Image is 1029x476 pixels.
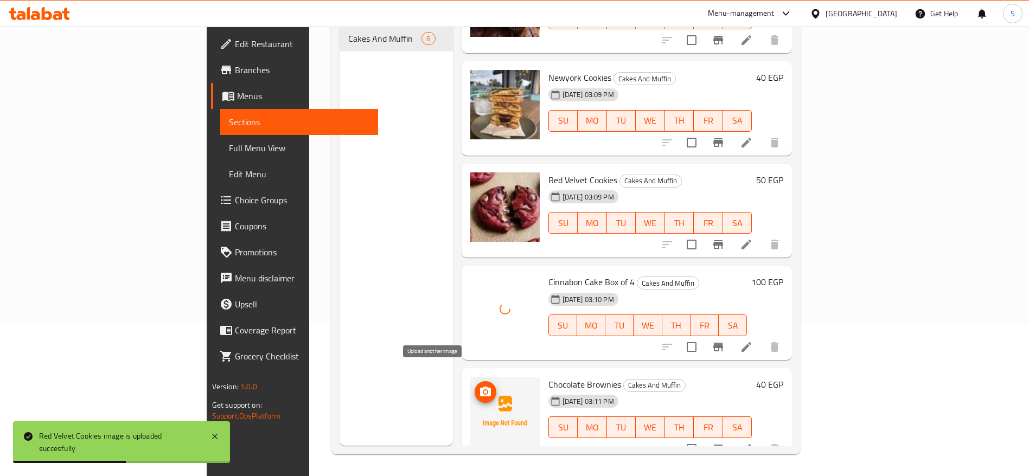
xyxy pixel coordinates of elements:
[235,194,370,207] span: Choice Groups
[470,377,540,446] img: Chocolate Brownies
[740,442,753,455] a: Edit menu item
[619,175,682,188] div: Cakes And Muffin
[636,110,665,132] button: WE
[211,265,379,291] a: Menu disclaimer
[756,172,783,188] h6: 50 EGP
[235,246,370,259] span: Promotions
[762,27,788,53] button: delete
[705,436,731,462] button: Branch-specific-item
[680,131,703,154] span: Select to update
[470,70,540,139] img: Newyork Cookies
[723,110,752,132] button: SA
[211,31,379,57] a: Edit Restaurant
[235,298,370,311] span: Upsell
[235,324,370,337] span: Coverage Report
[212,379,239,394] span: Version:
[669,113,690,128] span: TH
[762,130,788,156] button: delete
[680,438,703,460] span: Select to update
[640,420,661,435] span: WE
[624,379,685,391] span: Cakes And Muffin
[470,172,540,242] img: Red Velvet Cookies
[611,215,632,231] span: TU
[740,340,753,353] a: Edit menu item
[727,113,748,128] span: SA
[762,231,788,258] button: delete
[558,396,618,407] span: [DATE] 03:11 PM
[751,274,783,290] h6: 100 EGP
[762,334,788,360] button: delete
[211,343,379,369] a: Grocery Checklist
[723,416,752,438] button: SA
[212,398,262,412] span: Get support on:
[614,73,675,85] span: Cakes And Muffin
[229,115,370,128] span: Sections
[610,318,629,333] span: TU
[578,110,607,132] button: MO
[220,161,379,187] a: Edit Menu
[638,318,657,333] span: WE
[581,318,601,333] span: MO
[698,215,719,231] span: FR
[669,420,690,435] span: TH
[582,113,603,128] span: MO
[694,110,723,132] button: FR
[553,318,573,333] span: SU
[240,379,257,394] span: 1.0.0
[212,409,281,423] a: Support.OpsPlatform
[578,212,607,234] button: MO
[235,220,370,233] span: Coupons
[211,317,379,343] a: Coverage Report
[680,336,703,358] span: Select to update
[611,420,632,435] span: TU
[553,215,573,231] span: SU
[235,350,370,363] span: Grocery Checklist
[607,212,636,234] button: TU
[694,416,723,438] button: FR
[548,314,577,336] button: SU
[762,436,788,462] button: delete
[1011,8,1015,20] span: S
[422,34,434,44] span: 6
[669,215,690,231] span: TH
[727,420,748,435] span: SA
[548,376,621,393] span: Chocolate Brownies
[548,274,635,290] span: Cinnabon Cake Box of 4
[634,314,662,336] button: WE
[578,416,607,438] button: MO
[577,314,605,336] button: MO
[826,8,897,20] div: [GEOGRAPHIC_DATA]
[680,29,703,52] span: Select to update
[582,420,603,435] span: MO
[740,34,753,47] a: Edit menu item
[723,212,752,234] button: SA
[698,420,719,435] span: FR
[756,70,783,85] h6: 40 EGP
[636,416,665,438] button: WE
[548,212,578,234] button: SU
[719,314,747,336] button: SA
[211,239,379,265] a: Promotions
[211,57,379,83] a: Branches
[667,318,686,333] span: TH
[756,377,783,392] h6: 40 EGP
[340,25,453,52] div: Cakes And Muffin6
[211,291,379,317] a: Upsell
[727,215,748,231] span: SA
[695,318,714,333] span: FR
[665,416,694,438] button: TH
[705,334,731,360] button: Branch-specific-item
[740,136,753,149] a: Edit menu item
[558,192,618,202] span: [DATE] 03:09 PM
[691,314,719,336] button: FR
[211,187,379,213] a: Choice Groups
[705,231,731,258] button: Branch-specific-item
[680,233,703,256] span: Select to update
[607,110,636,132] button: TU
[723,318,743,333] span: SA
[340,21,453,56] nav: Menu sections
[698,113,719,128] span: FR
[607,416,636,438] button: TU
[235,272,370,285] span: Menu disclaimer
[548,172,617,188] span: Red Velvet Cookies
